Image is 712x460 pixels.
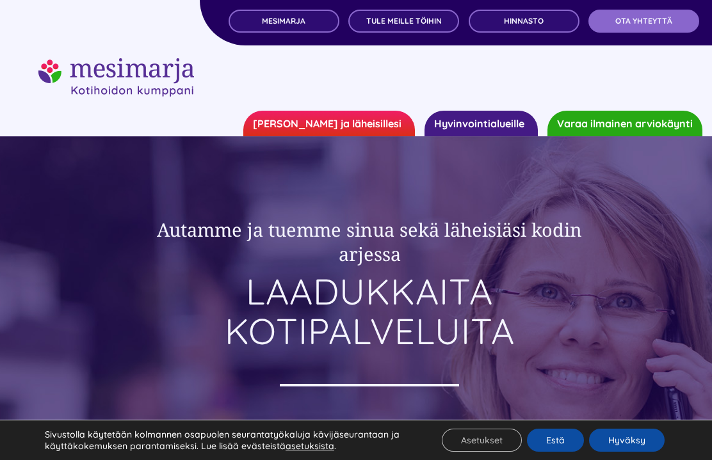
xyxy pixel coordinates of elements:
[243,111,415,136] a: [PERSON_NAME] ja läheisillesi
[229,10,339,33] a: MESIMARJA
[504,17,544,26] span: Hinnasto
[589,429,665,452] button: Hyväksy
[38,56,194,72] a: mesimarjasi
[38,58,194,97] img: mesimarjasi
[348,10,459,33] a: TULE MEILLE TÖIHIN
[469,10,579,33] a: Hinnasto
[366,17,442,26] span: TULE MEILLE TÖIHIN
[286,440,334,452] button: asetuksista
[442,429,522,452] button: Asetukset
[425,111,538,136] a: Hyvinvointialueille
[588,10,699,33] a: OTA YHTEYTTÄ
[154,218,585,266] h2: Autamme ja tuemme sinua sekä läheisiäsi kodin arjessa
[527,429,584,452] button: Estä
[615,17,672,26] span: OTA YHTEYTTÄ
[262,17,305,26] span: MESIMARJA
[45,429,418,452] p: Sivustolla käytetään kolmannen osapuolen seurantatyökaluja kävijäseurantaan ja käyttäkokemuksen p...
[547,111,702,136] a: Varaa ilmainen arviokäynti
[154,272,585,351] h1: LAADUKKAITA KOTIPALVELUITA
